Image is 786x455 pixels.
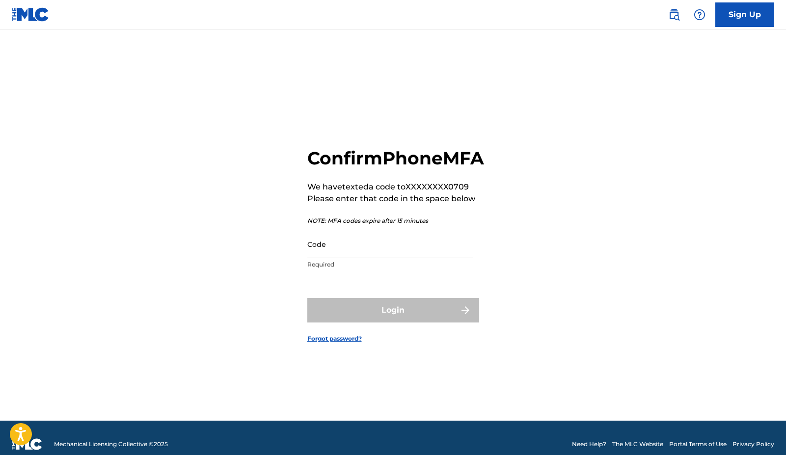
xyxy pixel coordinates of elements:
a: The MLC Website [612,440,663,449]
a: Need Help? [572,440,606,449]
a: Forgot password? [307,334,362,343]
p: NOTE: MFA codes expire after 15 minutes [307,216,484,225]
div: Help [690,5,709,25]
span: Mechanical Licensing Collective © 2025 [54,440,168,449]
h2: Confirm Phone MFA [307,147,484,169]
img: help [694,9,705,21]
p: Required [307,260,473,269]
p: We have texted a code to XXXXXXXX0709 [307,181,484,193]
p: Please enter that code in the space below [307,193,484,205]
img: MLC Logo [12,7,50,22]
a: Portal Terms of Use [669,440,727,449]
img: logo [12,438,42,450]
a: Privacy Policy [732,440,774,449]
img: search [668,9,680,21]
a: Sign Up [715,2,774,27]
a: Public Search [664,5,684,25]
